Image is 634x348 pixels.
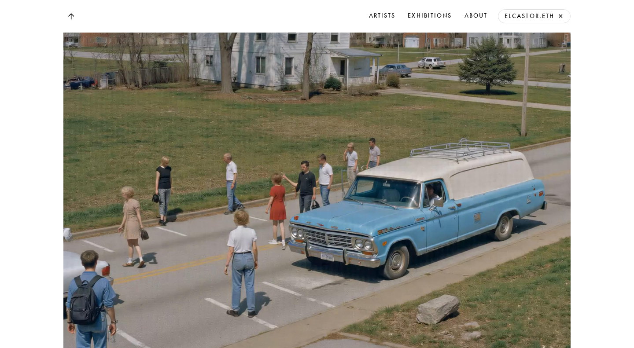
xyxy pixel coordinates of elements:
[503,10,566,23] a: elcastor.eth ×
[367,9,398,23] a: Artists
[463,9,490,23] a: About
[557,13,564,20] button: ×
[406,9,453,23] a: Exhibitions
[68,13,74,20] img: Top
